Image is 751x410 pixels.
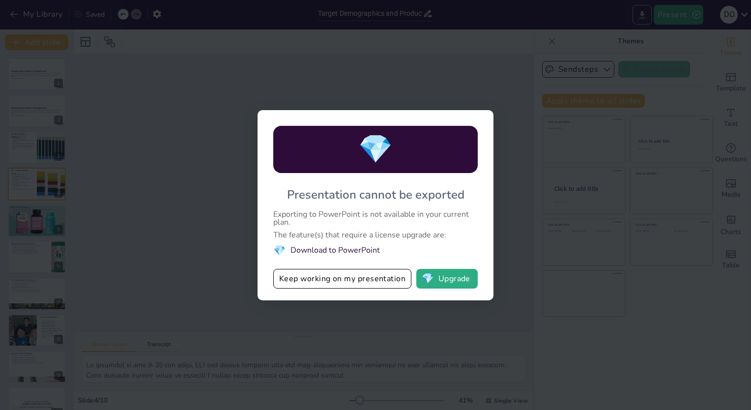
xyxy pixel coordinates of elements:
li: Download to PowerPoint [273,244,478,257]
div: Presentation cannot be exported [287,187,464,203]
span: diamond [422,274,434,284]
div: Exporting to PowerPoint is not available in your current plan. [273,210,478,226]
button: Keep working on my presentation [273,269,411,289]
span: diamond [273,244,286,257]
span: diamond [358,130,393,168]
button: diamondUpgrade [416,269,478,289]
div: The feature(s) that require a license upgrade are: [273,231,478,239]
